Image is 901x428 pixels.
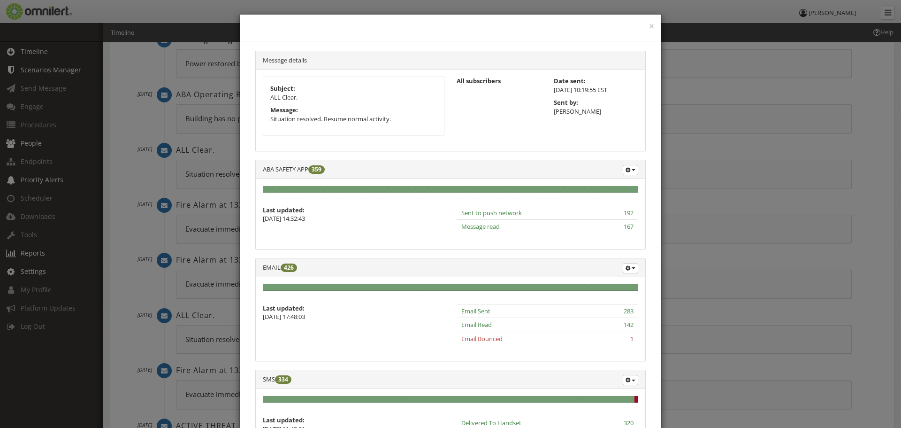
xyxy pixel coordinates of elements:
[461,335,503,343] span: Email Bounced
[630,335,634,343] span: 1
[554,86,639,94] p: [DATE] 10:19:55 EST
[270,93,437,102] p: ALL Clear.
[308,165,325,174] span: 359
[461,419,521,427] span: Delivered To Handset
[263,416,305,424] strong: Last updated:
[256,160,645,179] div: ABA SAFETY APP
[649,22,654,31] button: ×
[263,214,444,223] p: [DATE] 14:32:43
[263,304,305,312] strong: Last updated:
[281,264,297,272] span: 426
[554,77,586,85] strong: Date sent:
[461,222,500,231] span: Message read
[624,307,634,315] span: 283
[554,107,639,116] p: [PERSON_NAME]
[270,115,437,124] p: Situation resolved. Resume normal activity.
[270,84,295,93] strong: Subject:
[256,258,645,277] div: EMAIL
[263,312,444,321] p: [DATE] 17:48:03
[461,320,492,329] span: Email Read
[554,98,578,107] strong: Sent by:
[461,307,490,315] span: Email Sent
[21,7,40,15] span: Help
[256,370,645,389] div: SMS
[461,209,522,217] span: Sent to push network
[256,51,645,70] div: Message details
[624,320,634,329] span: 142
[263,206,305,214] strong: Last updated:
[624,419,634,427] span: 320
[624,222,634,231] span: 167
[624,209,634,217] span: 192
[270,106,298,114] strong: Message:
[275,375,291,384] span: 334
[457,77,501,85] strong: All subscribers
